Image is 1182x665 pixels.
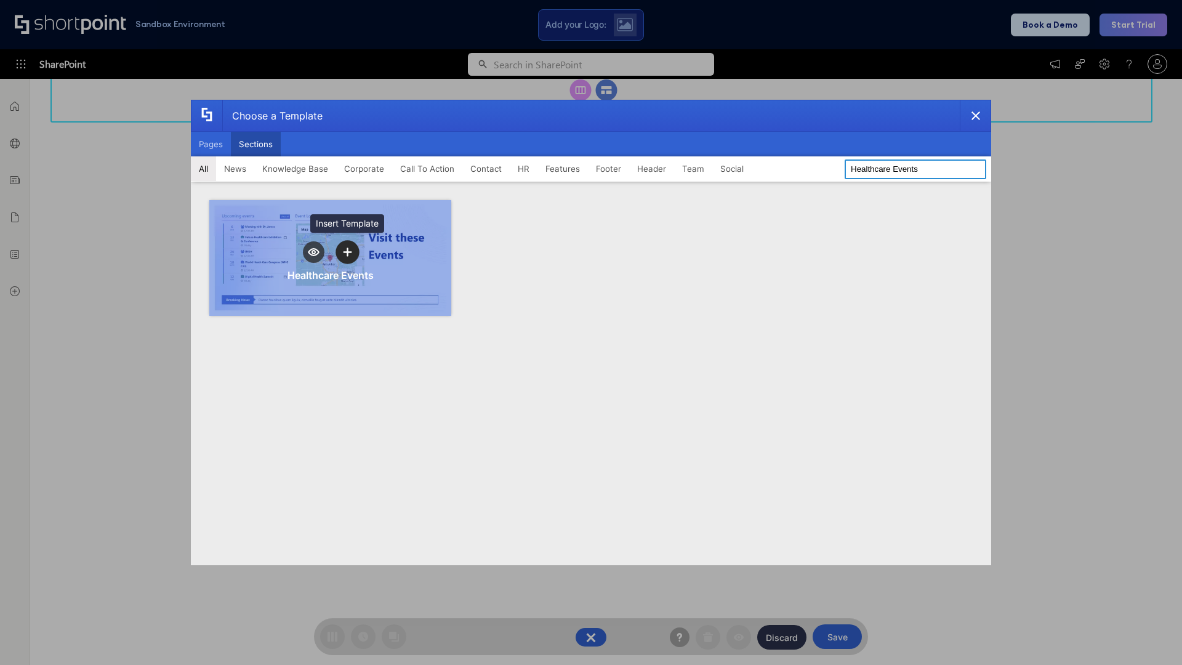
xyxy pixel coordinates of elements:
[191,132,231,156] button: Pages
[254,156,336,181] button: Knowledge Base
[1120,606,1182,665] iframe: Chat Widget
[629,156,674,181] button: Header
[674,156,712,181] button: Team
[222,100,323,131] div: Choose a Template
[216,156,254,181] button: News
[336,156,392,181] button: Corporate
[588,156,629,181] button: Footer
[231,132,281,156] button: Sections
[845,159,986,179] input: Search
[392,156,462,181] button: Call To Action
[712,156,752,181] button: Social
[191,156,216,181] button: All
[191,100,991,565] div: template selector
[462,156,510,181] button: Contact
[510,156,537,181] button: HR
[537,156,588,181] button: Features
[287,269,374,281] div: Healthcare Events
